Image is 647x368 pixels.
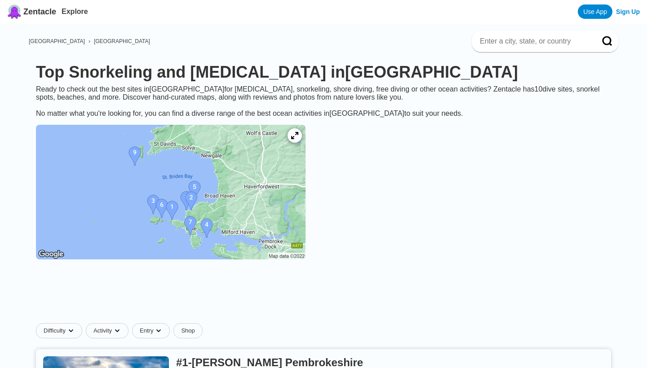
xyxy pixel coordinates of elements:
[155,327,162,334] img: dropdown caret
[114,327,121,334] img: dropdown caret
[7,4,22,19] img: Zentacle logo
[94,38,150,44] a: [GEOGRAPHIC_DATA]
[7,4,56,19] a: Zentacle logoZentacle
[616,8,640,15] a: Sign Up
[67,327,75,334] img: dropdown caret
[44,327,66,334] span: Difficulty
[132,323,173,338] button: Entrydropdown caret
[29,85,618,118] div: Ready to check out the best sites in [GEOGRAPHIC_DATA] for [MEDICAL_DATA], snorkeling, shore divi...
[36,125,306,259] img: Pembrokeshire dive site map
[93,327,112,334] span: Activity
[23,7,56,17] span: Zentacle
[89,38,90,44] span: ›
[29,118,313,268] a: Pembrokeshire dive site map
[36,323,86,338] button: Difficultydropdown caret
[173,323,202,338] a: Shop
[479,37,589,46] input: Enter a city, state, or country
[578,4,612,19] a: Use App
[62,8,88,15] a: Explore
[29,38,85,44] a: [GEOGRAPHIC_DATA]
[36,63,611,82] h1: Top Snorkeling and [MEDICAL_DATA] in [GEOGRAPHIC_DATA]
[140,327,153,334] span: Entry
[86,323,132,338] button: Activitydropdown caret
